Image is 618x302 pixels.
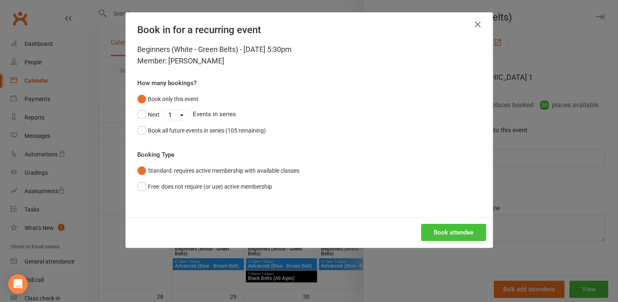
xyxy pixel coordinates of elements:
button: Book only this event [137,91,199,107]
button: Free: does not require (or use) active membership [137,179,272,194]
label: Booking Type [137,150,174,160]
button: Close [471,18,484,31]
div: Events in series [137,107,481,122]
button: Book all future events in series (105 remaining) [137,123,266,138]
button: Next [137,107,160,122]
label: How many bookings? [137,78,196,88]
div: Open Intercom Messenger [8,274,28,294]
button: Book attendee [421,224,486,241]
div: Book all future events in series (105 remaining) [148,126,266,135]
button: Standard: requires active membership with available classes [137,163,299,178]
h4: Book in for a recurring event [137,24,481,36]
div: Beginners (White - Green Belts) - [DATE] 5:30pm Member: [PERSON_NAME] [137,44,481,67]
